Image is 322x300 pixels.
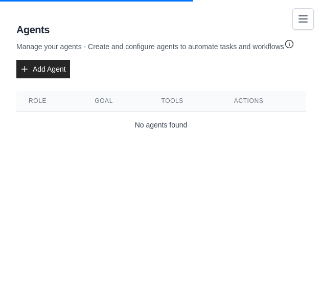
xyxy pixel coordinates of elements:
button: Toggle navigation [292,8,314,30]
iframe: Chat Widget [271,251,322,300]
p: Manage your agents - Create and configure agents to automate tasks and workflows [16,37,294,52]
h2: Agents [16,23,294,37]
th: Role [16,91,82,112]
th: Goal [82,91,149,112]
a: Add Agent [16,60,70,78]
th: Tools [149,91,222,112]
th: Actions [222,91,306,112]
td: No agents found [16,112,306,139]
